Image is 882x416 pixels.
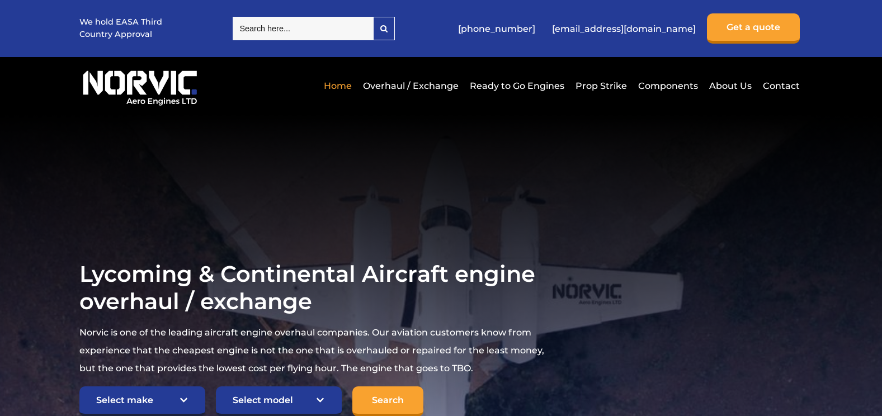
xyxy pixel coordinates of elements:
[760,72,800,100] a: Contact
[546,15,701,42] a: [EMAIL_ADDRESS][DOMAIN_NAME]
[452,15,541,42] a: [PHONE_NUMBER]
[707,13,800,44] a: Get a quote
[79,65,200,106] img: Norvic Aero Engines logo
[706,72,754,100] a: About Us
[467,72,567,100] a: Ready to Go Engines
[573,72,630,100] a: Prop Strike
[321,72,355,100] a: Home
[635,72,701,100] a: Components
[79,16,163,40] p: We hold EASA Third Country Approval
[79,324,549,377] p: Norvic is one of the leading aircraft engine overhaul companies. Our aviation customers know from...
[79,260,549,315] h1: Lycoming & Continental Aircraft engine overhaul / exchange
[360,72,461,100] a: Overhaul / Exchange
[233,17,373,40] input: Search here...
